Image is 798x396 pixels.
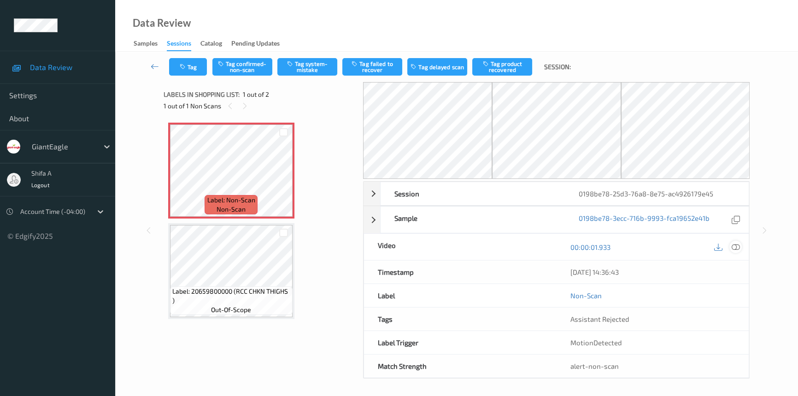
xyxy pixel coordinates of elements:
[407,58,467,76] button: Tag delayed scan
[167,39,191,51] div: Sessions
[557,331,749,354] div: MotionDetected
[212,58,272,76] button: Tag confirmed-non-scan
[364,355,557,378] div: Match Strength
[231,39,280,50] div: Pending Updates
[364,260,557,284] div: Timestamp
[570,315,629,323] span: Assistant Rejected
[167,37,200,51] a: Sessions
[381,182,565,205] div: Session
[570,291,602,300] a: Non-Scan
[231,37,289,50] a: Pending Updates
[164,100,357,112] div: 1 out of 1 Non Scans
[364,284,557,307] div: Label
[364,331,557,354] div: Label Trigger
[364,206,749,233] div: Sample0198be78-3ecc-716b-9993-fca19652e41b
[169,58,207,76] button: Tag
[342,58,402,76] button: Tag failed to recover
[200,37,231,50] a: Catalog
[364,307,557,331] div: Tags
[364,182,749,206] div: Session0198be78-25d3-76a8-8e75-ac4926179e45
[472,58,532,76] button: Tag product recovered
[217,205,246,214] span: non-scan
[243,90,269,99] span: 1 out of 2
[172,287,290,305] span: Label: 20659800000 (RCC CHKN THIGHS )
[134,37,167,50] a: Samples
[570,361,735,371] div: alert-non-scan
[164,90,240,99] span: Labels in shopping list:
[364,234,557,260] div: Video
[544,62,570,71] span: Session:
[381,207,565,233] div: Sample
[133,18,191,28] div: Data Review
[579,213,710,226] a: 0198be78-3ecc-716b-9993-fca19652e41b
[277,58,337,76] button: Tag system-mistake
[207,195,255,205] span: Label: Non-Scan
[565,182,749,205] div: 0198be78-25d3-76a8-8e75-ac4926179e45
[200,39,222,50] div: Catalog
[134,39,158,50] div: Samples
[570,267,735,277] div: [DATE] 14:36:43
[570,242,610,252] a: 00:00:01.933
[211,305,251,314] span: out-of-scope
